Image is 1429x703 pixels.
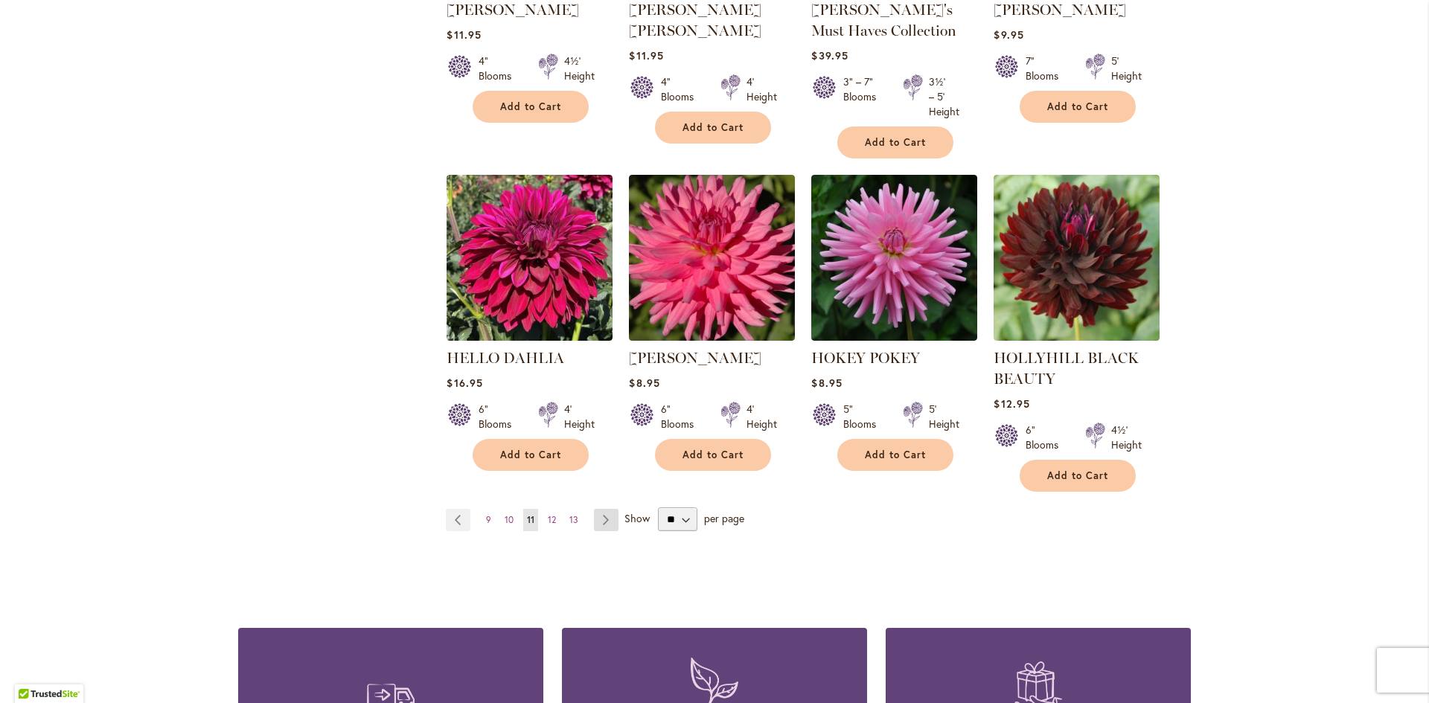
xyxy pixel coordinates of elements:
img: Hello Dahlia [447,175,613,341]
span: Add to Cart [500,100,561,113]
a: 12 [544,509,560,531]
div: 4½' Height [1111,423,1142,452]
a: [PERSON_NAME] [629,349,761,367]
span: Add to Cart [500,449,561,461]
a: [PERSON_NAME] [447,1,579,19]
span: $16.95 [447,376,482,390]
a: HERBERT SMITH [629,330,795,344]
a: HOKEY POKEY [811,330,977,344]
span: $11.95 [447,28,481,42]
span: $9.95 [994,28,1023,42]
span: 13 [569,514,578,525]
div: 4" Blooms [479,54,520,83]
span: 10 [505,514,514,525]
span: $11.95 [629,48,663,62]
div: 4' Height [564,402,595,431]
a: HELLO DAHLIA [447,349,564,367]
a: [PERSON_NAME]'s Must Haves Collection [811,1,956,39]
div: 7" Blooms [1026,54,1067,83]
div: 5' Height [1111,54,1142,83]
div: 4" Blooms [661,74,703,104]
a: Hello Dahlia [447,330,613,344]
span: Add to Cart [865,136,926,149]
button: Add to Cart [837,126,953,158]
div: 5' Height [929,402,959,431]
span: Show [624,511,650,525]
img: HOLLYHILL BLACK BEAUTY [994,175,1160,341]
div: 3½' – 5' Height [929,74,959,119]
a: HOLLYHILL BLACK BEAUTY [994,330,1160,344]
div: 4' Height [747,402,777,431]
a: 9 [482,509,495,531]
span: $12.95 [994,397,1029,411]
span: $39.95 [811,48,848,62]
span: $8.95 [629,376,659,390]
div: 6" Blooms [661,402,703,431]
div: 3" – 7" Blooms [843,74,885,119]
div: 4½' Height [564,54,595,83]
span: Add to Cart [1047,469,1108,482]
span: $8.95 [811,376,842,390]
a: HOLLYHILL BLACK BEAUTY [994,349,1139,388]
img: HERBERT SMITH [629,175,795,341]
button: Add to Cart [473,439,589,471]
a: HOKEY POKEY [811,349,920,367]
span: Add to Cart [865,449,926,461]
span: 11 [527,514,534,525]
span: Add to Cart [682,121,744,134]
button: Add to Cart [655,112,771,144]
div: 4' Height [747,74,777,104]
span: Add to Cart [682,449,744,461]
div: 5" Blooms [843,402,885,431]
span: Add to Cart [1047,100,1108,113]
button: Add to Cart [837,439,953,471]
button: Add to Cart [1020,460,1136,492]
a: [PERSON_NAME] [PERSON_NAME] [629,1,761,39]
iframe: Launch Accessibility Center [11,650,53,692]
a: 13 [566,509,582,531]
span: 12 [548,514,556,525]
a: 10 [501,509,517,531]
a: [PERSON_NAME] [994,1,1126,19]
div: 6" Blooms [479,402,520,431]
div: 6" Blooms [1026,423,1067,452]
span: per page [704,511,744,525]
button: Add to Cart [473,91,589,123]
img: HOKEY POKEY [811,175,977,341]
button: Add to Cart [655,439,771,471]
span: 9 [486,514,491,525]
button: Add to Cart [1020,91,1136,123]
